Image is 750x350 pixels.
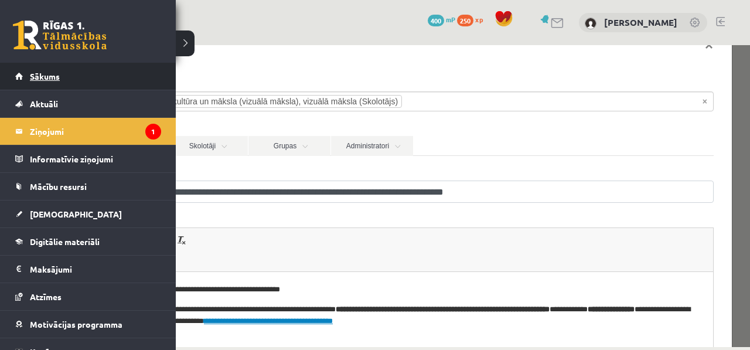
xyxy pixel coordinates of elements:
[15,63,161,90] a: Sākums
[94,187,110,202] a: Курсив (⌘+I)
[28,76,676,86] label: Izvēlies adresātu grupas:
[656,50,660,62] span: Noņemt visus vienumus
[15,256,161,283] a: Maksājumi
[30,98,58,109] span: Aktuāli
[15,173,161,200] a: Mācību resursi
[15,201,161,227] a: [DEMOGRAPHIC_DATA]
[30,209,122,219] span: [DEMOGRAPHIC_DATA]
[58,206,74,222] a: Убрать ссылку
[45,50,49,62] span: ×
[30,145,161,172] legend: Informatīvie ziņojumi
[30,291,62,302] span: Atzīmes
[127,187,143,202] a: Убрать форматирование
[13,21,107,50] a: Rīgas 1. Tālmācības vidusskola
[28,120,676,131] label: Temats:
[36,91,118,111] a: Klases
[40,50,355,63] li: Ilze Kolka - kultūra un māksla (vizuālā māksla), vizuālā māksla (Skolotājs)
[15,118,161,145] a: Ziņojumi1
[428,15,444,26] span: 400
[42,206,58,222] a: Вставить/Редактировать ссылку (⌘+K)
[37,227,666,344] iframe: Визуальный текстовый редактор, wiswyg-editor-47024735550480-1758194763-217
[457,15,473,26] span: 250
[604,16,677,28] a: [PERSON_NAME]
[457,15,489,24] a: 250 xp
[284,91,366,111] a: Administratori
[428,15,455,24] a: 400 mP
[15,311,161,338] a: Motivācijas programma
[42,187,58,202] a: Отменить (⌘+Z)
[119,91,201,111] a: Skolotāji
[15,228,161,255] a: Digitālie materiāli
[585,18,596,29] img: Jegors Rogoļevs
[28,167,676,178] label: Ziņojums:
[30,118,161,145] legend: Ziņojumi
[30,181,87,192] span: Mācību resursi
[475,15,483,24] span: xp
[15,283,161,310] a: Atzīmes
[28,31,676,42] label: Kam:
[15,145,161,172] a: Informatīvie ziņojumi
[77,187,94,202] a: Полужирный (⌘+B)
[110,187,127,202] a: Подчеркнутый (⌘+U)
[58,187,74,202] a: Повторить (⌘+Y)
[30,319,122,329] span: Motivācijas programma
[446,15,455,24] span: mP
[202,91,284,111] a: Grupas
[30,236,100,247] span: Digitālie materiāli
[15,90,161,117] a: Aktuāli
[145,124,161,140] i: 1
[30,256,161,283] legend: Maksājumi
[30,71,60,81] span: Sākums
